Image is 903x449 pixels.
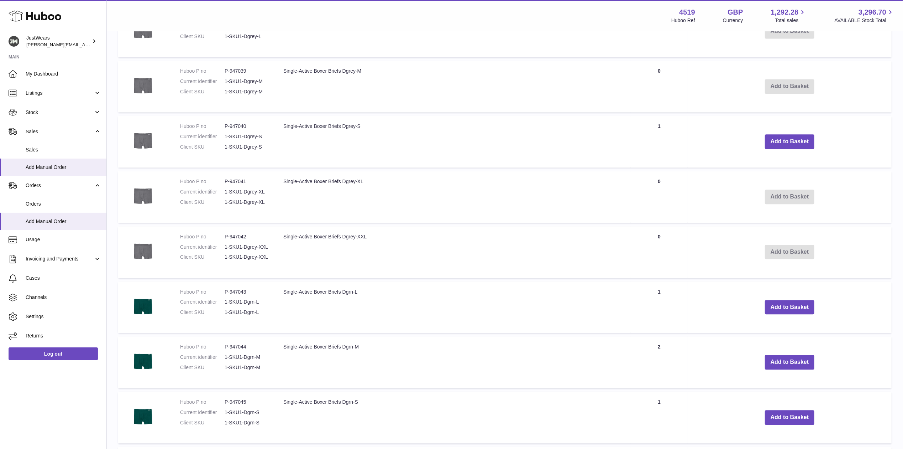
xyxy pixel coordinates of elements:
span: Add Manual Order [26,164,101,171]
span: My Dashboard [26,71,101,77]
span: Usage [26,236,101,243]
td: 0 [631,61,688,112]
dd: P-947041 [225,178,269,185]
td: Single-Active Boxer Briefs Dgrn-L [276,282,631,333]
dt: Client SKU [180,88,225,95]
span: Cases [26,275,101,282]
strong: GBP [728,7,743,17]
button: Add to Basket [765,410,815,425]
span: Listings [26,90,94,97]
button: Add to Basket [765,300,815,315]
td: 2 [631,336,688,388]
img: Single-Active Boxer Briefs Dgrey-XL [125,178,161,214]
span: Settings [26,313,101,320]
td: 0 [631,226,688,278]
a: 3,296.70 AVAILABLE Stock Total [834,7,894,24]
span: Returns [26,332,101,339]
td: 1 [631,282,688,333]
dt: Huboo P no [180,68,225,74]
td: Single-Active Boxer Briefs Dgrey-M [276,61,631,112]
dd: 1-SKU1-Dgrn-M [225,354,269,361]
span: Stock [26,109,94,116]
img: Single-Active Boxer Briefs Dgrey-XXL [125,233,161,269]
dt: Client SKU [180,33,225,40]
dd: 1-SKU1-Dgrey-M [225,78,269,85]
dt: Client SKU [180,364,225,371]
td: 1 [631,116,688,167]
dd: 1-SKU1-Dgrey-XXL [225,244,269,251]
a: Log out [9,347,98,360]
button: Add to Basket [765,134,815,149]
dt: Current identifier [180,409,225,416]
span: [PERSON_NAME][EMAIL_ADDRESS][DOMAIN_NAME] [26,42,143,47]
dd: P-947045 [225,399,269,406]
dd: 1-SKU1-Dgrey-S [225,133,269,140]
button: Add to Basket [765,355,815,370]
dd: P-947039 [225,68,269,74]
dd: P-947042 [225,233,269,240]
div: Currency [723,17,743,24]
a: 1,292.28 Total sales [771,7,807,24]
dt: Huboo P no [180,399,225,406]
span: Orders [26,201,101,207]
dt: Huboo P no [180,233,225,240]
dd: 1-SKU1-Dgrn-S [225,409,269,416]
span: 3,296.70 [859,7,886,17]
img: Single-Active Boxer Briefs Dgrn-L [125,289,161,324]
dd: P-947040 [225,123,269,130]
td: Single-Active Boxer Briefs Dgrey-XXL [276,226,631,278]
span: Sales [26,146,101,153]
dt: Current identifier [180,133,225,140]
dt: Client SKU [180,254,225,260]
td: Single-Active Boxer Briefs Dgrey-XL [276,171,631,223]
dd: 1-SKU1-Dgrn-M [225,364,269,371]
dd: 1-SKU1-Dgrn-L [225,299,269,305]
div: JustWears [26,35,90,48]
dt: Current identifier [180,189,225,195]
dt: Huboo P no [180,123,225,130]
dt: Current identifier [180,244,225,251]
dt: Huboo P no [180,344,225,350]
img: josh@just-wears.com [9,36,19,47]
img: Single-Active Boxer Briefs Dgrey-M [125,68,161,103]
td: Single-Active Boxer Briefs Dgrey-S [276,116,631,167]
dd: 1-SKU1-Dgrey-XXL [225,254,269,260]
span: Sales [26,128,94,135]
dd: P-947043 [225,289,269,295]
strong: 4519 [679,7,695,17]
dd: 1-SKU1-Dgrn-L [225,309,269,316]
td: 0 [631,171,688,223]
span: Orders [26,182,94,189]
dt: Client SKU [180,309,225,316]
td: Single-Active Boxer Briefs Dgrn-S [276,392,631,443]
dt: Current identifier [180,299,225,305]
dd: 1-SKU1-Dgrey-M [225,88,269,95]
dt: Current identifier [180,354,225,361]
div: Huboo Ref [671,17,695,24]
dd: 1-SKU1-Dgrn-S [225,419,269,426]
span: Invoicing and Payments [26,256,94,262]
dd: 1-SKU1-Dgrey-L [225,33,269,40]
span: AVAILABLE Stock Total [834,17,894,24]
dd: P-947044 [225,344,269,350]
dt: Current identifier [180,78,225,85]
dt: Huboo P no [180,178,225,185]
span: Add Manual Order [26,218,101,225]
span: Channels [26,294,101,301]
img: Single-Active Boxer Briefs Dgrey-S [125,123,161,159]
dt: Huboo P no [180,289,225,295]
img: Single-Active Boxer Briefs Dgrn-S [125,399,161,434]
span: 1,292.28 [771,7,799,17]
dd: 1-SKU1-Dgrey-XL [225,199,269,206]
img: Single-Active Boxer Briefs Dgrn-M [125,344,161,379]
dd: 1-SKU1-Dgrey-XL [225,189,269,195]
dt: Client SKU [180,199,225,206]
td: 1 [631,392,688,443]
dd: 1-SKU1-Dgrey-S [225,144,269,150]
dt: Client SKU [180,144,225,150]
dt: Client SKU [180,419,225,426]
span: Total sales [775,17,807,24]
td: Single-Active Boxer Briefs Dgrn-M [276,336,631,388]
